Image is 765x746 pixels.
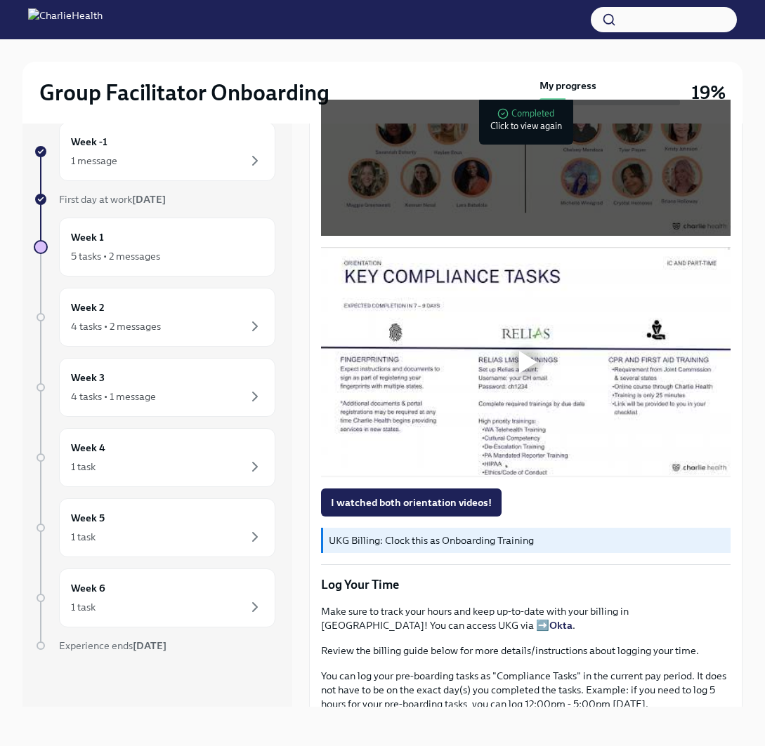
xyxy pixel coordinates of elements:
h6: Week 4 [71,440,105,455]
a: Okta [549,619,573,632]
h6: Week 1 [71,229,104,245]
h2: Group Facilitator Onboarding [39,79,329,107]
a: Week 41 task [34,428,275,487]
div: 5 tasks • 2 messages [71,249,160,263]
div: 1 task [71,600,96,614]
span: Experience ends [59,639,166,652]
a: Week 24 tasks • 2 messages [34,288,275,347]
h6: Week 3 [71,370,105,385]
div: 4 tasks • 2 messages [71,319,161,333]
p: UKG Billing: Clock this as Onboarding Training [329,533,725,547]
strong: My progress [540,79,596,93]
strong: [DATE] [133,639,166,652]
span: First day at work [59,193,166,206]
button: I watched both orientation videos! [321,488,502,517]
strong: [DATE] [132,193,166,206]
p: Review the billing guide below for more details/instructions about logging your time. [321,644,731,658]
p: Log Your Time [321,576,731,593]
h6: Week -1 [71,134,107,149]
img: CharlieHealth [28,8,103,31]
a: Week 34 tasks • 1 message [34,358,275,417]
p: You can log your pre-boarding tasks as "Compliance Tasks" in the current pay period. It does not ... [321,669,731,711]
div: 4 tasks • 1 message [71,389,156,404]
a: Week 61 task [34,568,275,627]
h6: Week 2 [71,300,105,315]
span: I watched both orientation videos! [331,495,492,509]
h6: Week 6 [71,580,105,596]
p: Make sure to track your hours and keep up-to-date with your billing in [GEOGRAPHIC_DATA]! You can... [321,604,731,632]
a: Week 51 task [34,498,275,557]
div: 1 task [71,460,96,474]
a: Week 15 tasks • 2 messages [34,218,275,277]
a: First day at work[DATE] [34,192,275,206]
h3: 19% [691,80,726,105]
div: 1 task [71,530,96,544]
div: 1 message [71,154,117,168]
a: Week -11 message [34,122,275,181]
h6: Week 5 [71,510,105,526]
